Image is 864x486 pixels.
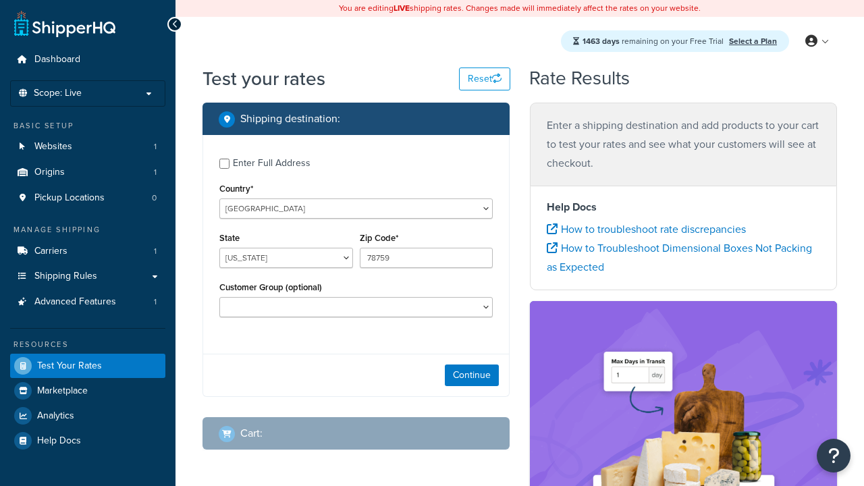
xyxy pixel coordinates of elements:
span: 1 [154,167,157,178]
a: Advanced Features1 [10,290,165,315]
strong: 1463 days [583,35,620,47]
span: 1 [154,141,157,153]
h2: Rate Results [529,68,630,89]
b: LIVE [394,2,410,14]
span: 0 [152,192,157,204]
a: Marketplace [10,379,165,403]
a: Dashboard [10,47,165,72]
input: Enter Full Address [219,159,230,169]
li: Origins [10,160,165,185]
a: How to troubleshoot rate discrepancies [547,221,746,237]
button: Open Resource Center [817,439,850,473]
div: Basic Setup [10,120,165,132]
li: Advanced Features [10,290,165,315]
span: Dashboard [34,54,80,65]
li: Websites [10,134,165,159]
span: Marketplace [37,385,88,397]
span: Analytics [37,410,74,422]
a: Help Docs [10,429,165,453]
a: Carriers1 [10,239,165,264]
a: Websites1 [10,134,165,159]
a: Pickup Locations0 [10,186,165,211]
h2: Shipping destination : [240,113,340,125]
span: remaining on your Free Trial [583,35,726,47]
span: Carriers [34,246,67,257]
span: Websites [34,141,72,153]
span: 1 [154,296,157,308]
label: Zip Code* [360,233,398,243]
label: Country* [219,184,253,194]
label: Customer Group (optional) [219,282,322,292]
p: Enter a shipping destination and add products to your cart to test your rates and see what your c... [547,116,820,173]
span: 1 [154,246,157,257]
span: Pickup Locations [34,192,105,204]
h1: Test your rates [202,65,325,92]
a: Analytics [10,404,165,428]
h4: Help Docs [547,199,820,215]
span: Origins [34,167,65,178]
button: Reset [459,67,510,90]
span: Scope: Live [34,88,82,99]
span: Shipping Rules [34,271,97,282]
a: How to Troubleshoot Dimensional Boxes Not Packing as Expected [547,240,812,275]
span: Help Docs [37,435,81,447]
a: Test Your Rates [10,354,165,378]
a: Shipping Rules [10,264,165,289]
li: Pickup Locations [10,186,165,211]
div: Resources [10,339,165,350]
li: Carriers [10,239,165,264]
div: Enter Full Address [233,154,310,173]
span: Advanced Features [34,296,116,308]
div: Manage Shipping [10,224,165,236]
button: Continue [445,364,499,386]
span: Test Your Rates [37,360,102,372]
label: State [219,233,240,243]
a: Select a Plan [729,35,777,47]
a: Origins1 [10,160,165,185]
h2: Cart : [240,427,263,439]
